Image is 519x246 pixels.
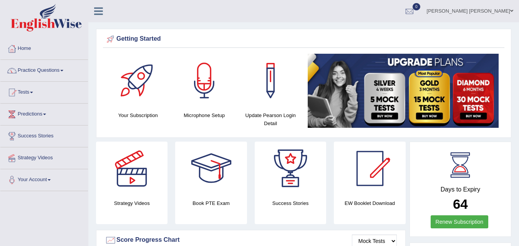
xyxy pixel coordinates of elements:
[413,3,420,10] span: 0
[0,82,88,101] a: Tests
[0,104,88,123] a: Predictions
[255,199,326,207] h4: Success Stories
[0,169,88,188] a: Your Account
[105,234,397,246] div: Score Progress Chart
[308,54,499,128] img: small5.jpg
[241,111,300,127] h4: Update Pearson Login Detail
[431,215,489,228] a: Renew Subscription
[175,199,247,207] h4: Book PTE Exam
[0,125,88,145] a: Success Stories
[418,186,502,193] h4: Days to Expiry
[175,111,234,119] h4: Microphone Setup
[0,38,88,57] a: Home
[0,60,88,79] a: Practice Questions
[96,199,167,207] h4: Strategy Videos
[109,111,167,119] h4: Your Subscription
[0,147,88,167] a: Strategy Videos
[105,33,502,45] div: Getting Started
[453,196,468,211] b: 64
[334,199,405,207] h4: EW Booklet Download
